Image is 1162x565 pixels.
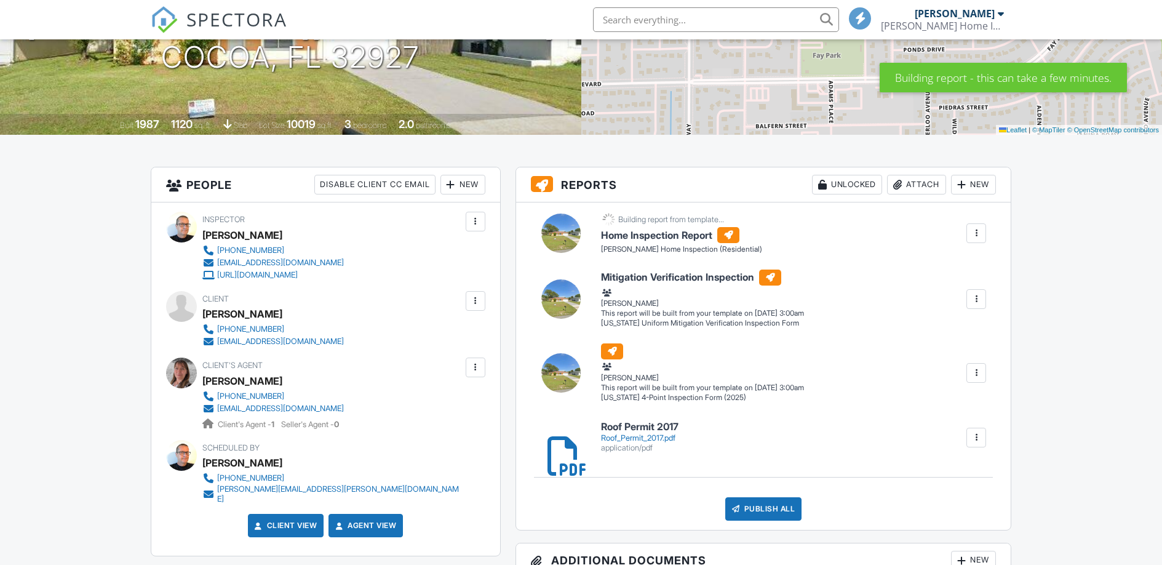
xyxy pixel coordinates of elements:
[416,121,451,130] span: bathrooms
[202,305,282,323] div: [PERSON_NAME]
[881,20,1004,32] div: Clements Home Inspection LLC
[880,63,1127,92] div: Building report - this can take a few minutes.
[202,323,344,335] a: [PHONE_NUMBER]
[202,226,282,244] div: [PERSON_NAME]
[725,497,802,521] div: Publish All
[202,269,344,281] a: [URL][DOMAIN_NAME]
[194,121,212,130] span: sq. ft.
[1029,126,1030,134] span: |
[999,126,1027,134] a: Leaflet
[202,257,344,269] a: [EMAIL_ADDRESS][DOMAIN_NAME]
[202,244,344,257] a: [PHONE_NUMBER]
[202,361,263,370] span: Client's Agent
[601,433,678,443] div: Roof_Permit_2017.pdf
[171,118,193,130] div: 1120
[202,403,344,415] a: [EMAIL_ADDRESS][DOMAIN_NAME]
[601,212,616,227] img: loading-93afd81d04378562ca97960a6d0abf470c8f8241ccf6a1b4da771bf876922d1b.gif
[333,519,396,532] a: Agent View
[202,454,282,472] div: [PERSON_NAME]
[601,443,678,453] div: application/pdf
[202,443,260,452] span: Scheduled By
[120,121,133,130] span: Built
[601,244,762,255] div: [PERSON_NAME] Home Inspection (Residential)
[217,270,298,280] div: [URL][DOMAIN_NAME]
[252,519,317,532] a: Client View
[618,215,724,225] div: Building report from template...
[601,227,762,243] h6: Home Inspection Report
[217,391,284,401] div: [PHONE_NUMBER]
[812,175,882,194] div: Unlocked
[317,121,333,130] span: sq.ft.
[353,121,387,130] span: bedrooms
[287,118,316,130] div: 10019
[151,17,287,42] a: SPECTORA
[601,318,804,329] div: [US_STATE] Uniform Mitigation Verification Inspection Form
[601,286,804,308] div: [PERSON_NAME]
[601,422,678,433] h6: Roof Permit 2017
[217,324,284,334] div: [PHONE_NUMBER]
[516,167,1011,202] h3: Reports
[601,308,804,318] div: This report will be built from your template on [DATE] 3:00am
[202,294,229,303] span: Client
[234,121,247,130] span: slab
[217,258,344,268] div: [EMAIL_ADDRESS][DOMAIN_NAME]
[186,6,287,32] span: SPECTORA
[202,472,463,484] a: [PHONE_NUMBER]
[217,473,284,483] div: [PHONE_NUMBER]
[1067,126,1159,134] a: © OpenStreetMap contributors
[151,167,500,202] h3: People
[915,7,995,20] div: [PERSON_NAME]
[601,393,804,403] div: [US_STATE] 4-Point Inspection Form (2025)
[218,420,276,429] span: Client's Agent -
[334,420,339,429] strong: 0
[135,118,159,130] div: 1987
[1032,126,1065,134] a: © MapTiler
[593,7,839,32] input: Search everything...
[281,420,339,429] span: Seller's Agent -
[601,383,804,393] div: This report will be built from your template on [DATE] 3:00am
[601,422,678,453] a: Roof Permit 2017 Roof_Permit_2017.pdf application/pdf
[202,215,245,224] span: Inspector
[217,404,344,414] div: [EMAIL_ADDRESS][DOMAIN_NAME]
[151,6,178,33] img: The Best Home Inspection Software - Spectora
[399,118,414,130] div: 2.0
[440,175,485,194] div: New
[202,390,344,403] a: [PHONE_NUMBER]
[217,337,344,347] div: [EMAIL_ADDRESS][DOMAIN_NAME]
[26,9,555,74] h1: [STREET_ADDRESS][PERSON_NAME] Cocoa, FL 32927
[344,118,351,130] div: 3
[314,175,436,194] div: Disable Client CC Email
[887,175,946,194] div: Attach
[271,420,274,429] strong: 1
[217,484,463,504] div: [PERSON_NAME][EMAIL_ADDRESS][PERSON_NAME][DOMAIN_NAME]
[217,246,284,255] div: [PHONE_NUMBER]
[202,484,463,504] a: [PERSON_NAME][EMAIL_ADDRESS][PERSON_NAME][DOMAIN_NAME]
[202,372,282,390] a: [PERSON_NAME]
[601,270,804,286] h6: Mitigation Verification Inspection
[202,335,344,348] a: [EMAIL_ADDRESS][DOMAIN_NAME]
[951,175,996,194] div: New
[601,361,804,383] div: [PERSON_NAME]
[259,121,285,130] span: Lot Size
